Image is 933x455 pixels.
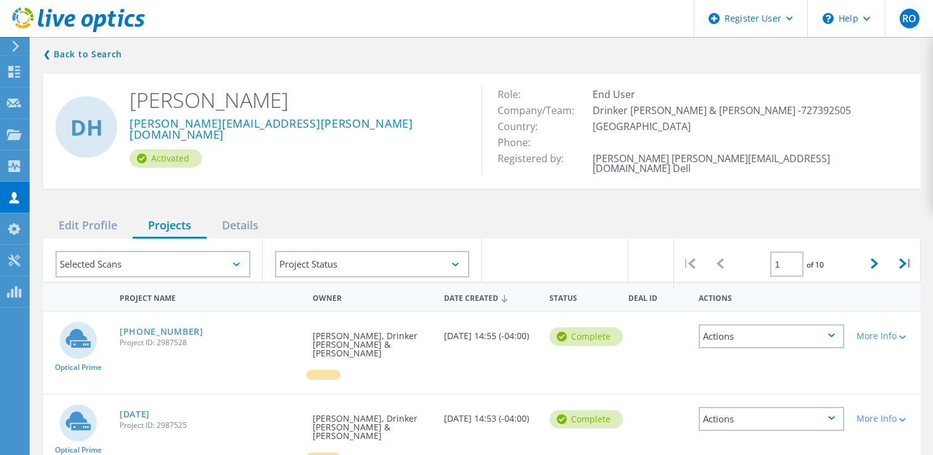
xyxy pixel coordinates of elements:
[857,414,915,423] div: More Info
[306,285,438,308] div: Owner
[129,86,463,113] h2: [PERSON_NAME]
[593,104,863,117] span: Drinker [PERSON_NAME] & [PERSON_NAME] -727392505
[622,285,693,308] div: Deal Id
[590,86,908,102] td: End User
[306,395,438,453] div: [PERSON_NAME], Drinker [PERSON_NAME] & [PERSON_NAME]
[55,251,250,277] div: Selected Scans
[890,239,921,289] div: |
[275,251,470,277] div: Project Status
[438,395,543,435] div: [DATE] 14:53 (-04:00)
[807,260,824,270] span: of 10
[498,88,533,101] span: Role:
[129,118,463,142] a: [PERSON_NAME][EMAIL_ADDRESS][PERSON_NAME][DOMAIN_NAME]
[120,327,203,336] a: [PHONE_NUMBER]
[43,47,122,62] a: Back to search
[699,324,844,348] div: Actions
[857,332,915,340] div: More Info
[12,26,145,35] a: Live Optics Dashboard
[699,407,844,431] div: Actions
[902,14,916,23] span: RO
[549,410,623,428] div: Complete
[549,327,623,346] div: Complete
[674,239,705,289] div: |
[120,339,300,346] span: Project ID: 2987528
[498,152,576,165] span: Registered by:
[55,364,102,371] span: Optical Prime
[543,285,622,308] div: Status
[438,285,543,309] div: Date Created
[590,150,908,176] td: [PERSON_NAME] [PERSON_NAME][EMAIL_ADDRESS][DOMAIN_NAME] Dell
[693,285,850,308] div: Actions
[55,446,102,454] span: Optical Prime
[590,118,908,134] td: [GEOGRAPHIC_DATA]
[120,422,300,429] span: Project ID: 2987525
[438,312,543,353] div: [DATE] 14:55 (-04:00)
[113,285,306,308] div: Project Name
[43,213,133,239] div: Edit Profile
[498,120,550,133] span: Country:
[120,410,150,419] a: [DATE]
[823,13,834,24] svg: \n
[70,117,103,138] span: DH
[306,312,438,370] div: [PERSON_NAME], Drinker [PERSON_NAME] & [PERSON_NAME]
[498,104,586,117] span: Company/Team:
[129,149,202,168] div: Activated
[498,136,543,149] span: Phone:
[207,213,274,239] div: Details
[133,213,207,239] div: Projects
